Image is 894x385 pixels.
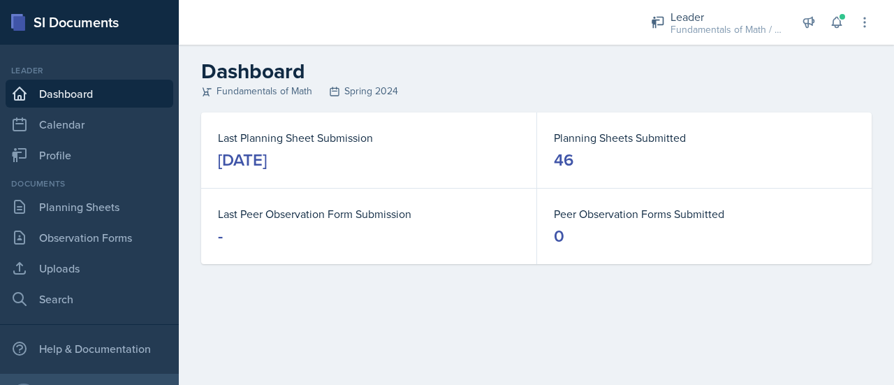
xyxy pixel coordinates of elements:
[6,64,173,77] div: Leader
[554,205,855,222] dt: Peer Observation Forms Submitted
[6,193,173,221] a: Planning Sheets
[554,225,564,247] div: 0
[201,84,872,99] div: Fundamentals of Math Spring 2024
[218,225,223,247] div: -
[6,177,173,190] div: Documents
[218,149,267,171] div: [DATE]
[554,149,573,171] div: 46
[554,129,855,146] dt: Planning Sheets Submitted
[6,254,173,282] a: Uploads
[6,335,173,363] div: Help & Documentation
[218,129,520,146] dt: Last Planning Sheet Submission
[670,8,782,25] div: Leader
[218,205,520,222] dt: Last Peer Observation Form Submission
[201,59,872,84] h2: Dashboard
[670,22,782,37] div: Fundamentals of Math / Spring 2024
[6,110,173,138] a: Calendar
[6,141,173,169] a: Profile
[6,224,173,252] a: Observation Forms
[6,80,173,108] a: Dashboard
[6,285,173,313] a: Search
